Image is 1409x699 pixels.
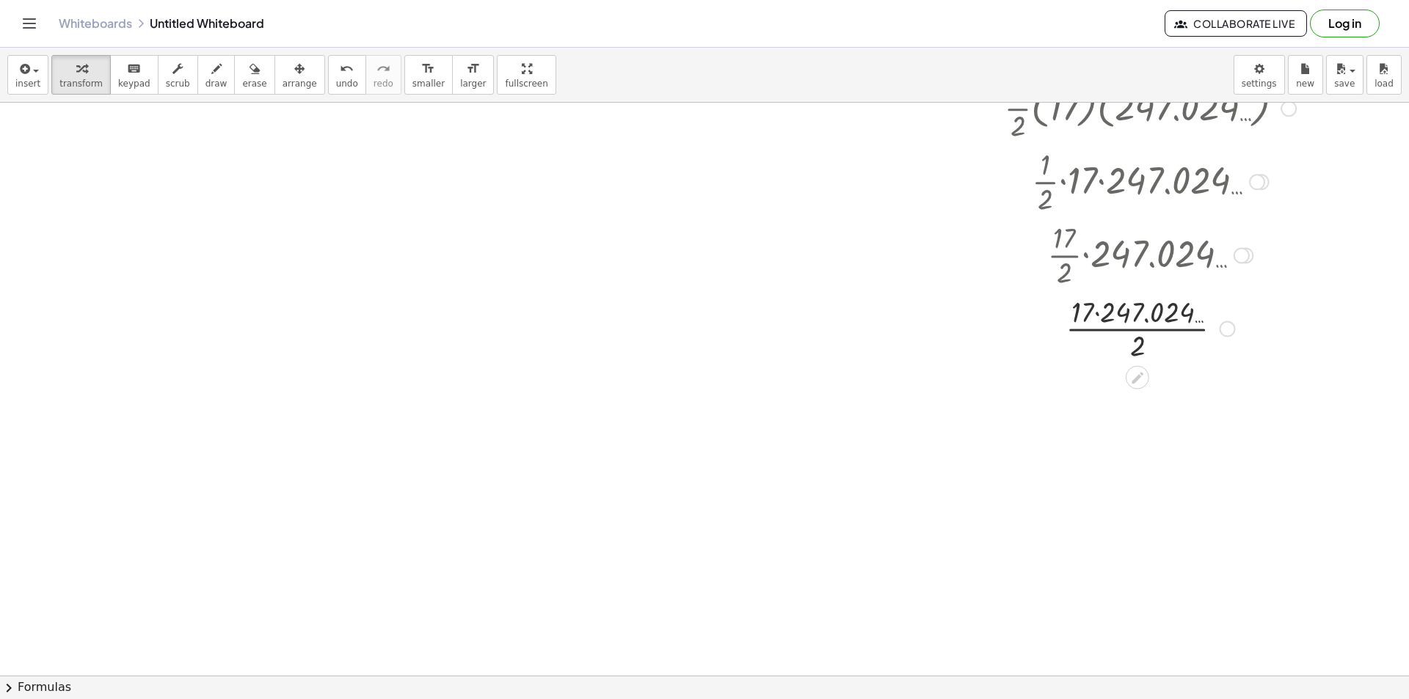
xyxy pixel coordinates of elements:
span: new [1296,78,1314,89]
span: fullscreen [505,78,547,89]
button: scrub [158,55,198,95]
div: Edit math [1126,366,1149,389]
span: scrub [166,78,190,89]
span: undo [336,78,358,89]
button: settings [1234,55,1285,95]
a: Whiteboards [59,16,132,31]
button: fullscreen [497,55,556,95]
i: keyboard [127,60,141,78]
span: arrange [283,78,317,89]
button: erase [234,55,274,95]
i: undo [340,60,354,78]
i: format_size [421,60,435,78]
button: save [1326,55,1364,95]
span: redo [374,78,393,89]
button: insert [7,55,48,95]
button: keyboardkeypad [110,55,159,95]
button: undoundo [328,55,366,95]
button: redoredo [365,55,401,95]
span: transform [59,78,103,89]
span: settings [1242,78,1277,89]
span: smaller [412,78,445,89]
span: insert [15,78,40,89]
button: format_sizesmaller [404,55,453,95]
i: redo [376,60,390,78]
span: erase [242,78,266,89]
button: draw [197,55,236,95]
span: load [1375,78,1394,89]
button: transform [51,55,111,95]
button: arrange [274,55,325,95]
span: save [1334,78,1355,89]
button: Log in [1310,10,1380,37]
i: format_size [466,60,480,78]
button: new [1288,55,1323,95]
span: Collaborate Live [1177,17,1295,30]
button: load [1366,55,1402,95]
button: format_sizelarger [452,55,494,95]
button: Collaborate Live [1165,10,1307,37]
span: larger [460,78,486,89]
span: draw [205,78,227,89]
button: Toggle navigation [18,12,41,35]
span: keypad [118,78,150,89]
